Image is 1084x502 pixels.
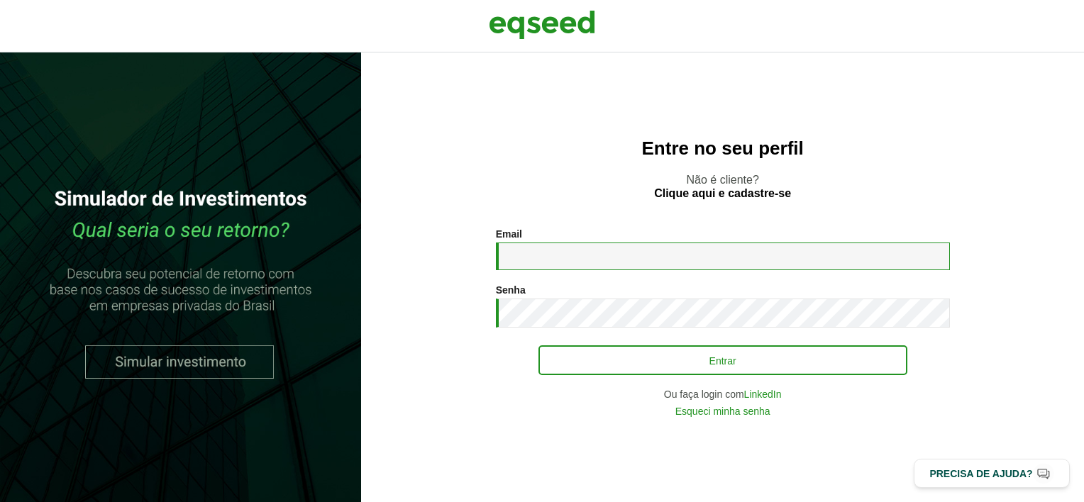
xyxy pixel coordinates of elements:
label: Senha [496,285,526,295]
a: Clique aqui e cadastre-se [654,188,791,199]
a: LinkedIn [744,389,782,399]
a: Esqueci minha senha [675,406,770,416]
h2: Entre no seu perfil [389,138,1056,159]
p: Não é cliente? [389,173,1056,200]
button: Entrar [538,345,907,375]
div: Ou faça login com [496,389,950,399]
label: Email [496,229,522,239]
img: EqSeed Logo [489,7,595,43]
